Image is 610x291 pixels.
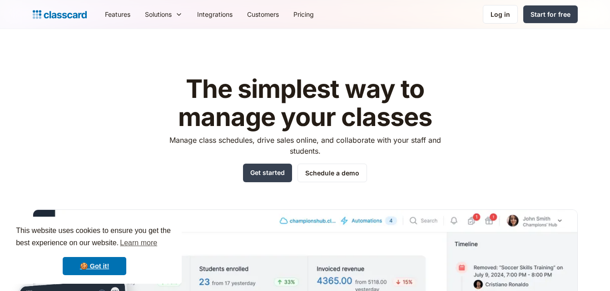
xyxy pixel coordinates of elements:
div: Log in [491,10,510,19]
a: dismiss cookie message [63,257,126,275]
a: Features [98,4,138,24]
a: Schedule a demo [298,164,367,182]
a: Integrations [190,4,240,24]
a: Log in [483,5,518,24]
a: Get started [243,164,292,182]
div: Solutions [138,4,190,24]
a: home [33,8,87,21]
a: Start for free [523,5,578,23]
div: Start for free [531,10,570,19]
h1: The simplest way to manage your classes [161,75,449,131]
span: This website uses cookies to ensure you get the best experience on our website. [16,225,173,250]
a: Customers [240,4,286,24]
a: learn more about cookies [119,236,159,250]
p: Manage class schedules, drive sales online, and collaborate with your staff and students. [161,135,449,156]
a: Pricing [286,4,321,24]
div: Solutions [145,10,172,19]
div: cookieconsent [7,217,182,284]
